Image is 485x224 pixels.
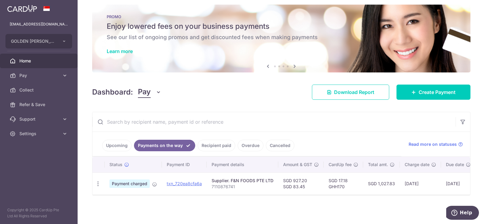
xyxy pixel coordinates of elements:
img: Latest Promos Banner [92,5,470,72]
span: Payment charged [109,179,150,188]
span: Amount & GST [283,162,312,168]
span: Support [19,116,59,122]
td: [DATE] [441,172,476,195]
a: Download Report [312,85,389,100]
th: Payment ID [162,157,207,172]
td: SGD 17.18 GHH170 [324,172,363,195]
a: Overdue [238,140,263,151]
span: GOLDEN [PERSON_NAME] MARKETING [11,38,56,44]
td: SGD 927.20 SGD 83.45 [278,172,324,195]
a: Upcoming [102,140,132,151]
span: Read more on statuses [409,141,457,147]
span: Due date [446,162,464,168]
h6: See our list of ongoing promos and get discounted fees when making payments [107,34,456,41]
span: Home [19,58,59,64]
a: Payments on the way [134,140,195,151]
button: GOLDEN [PERSON_NAME] MARKETING [5,34,72,48]
a: Cancelled [266,140,294,151]
a: txn_720ea8cfa6a [167,181,202,186]
input: Search by recipient name, payment id or reference [92,112,456,132]
p: PROMO [107,14,456,19]
p: 7110876741 [212,184,273,190]
h4: Dashboard: [92,87,133,98]
span: Status [109,162,122,168]
a: Read more on statuses [409,141,463,147]
img: CardUp [7,5,37,12]
iframe: Opens a widget where you can find more information [446,206,479,221]
span: Refer & Save [19,102,59,108]
th: Payment details [207,157,278,172]
td: SGD 1,027.83 [363,172,400,195]
a: Recipient paid [198,140,235,151]
span: Collect [19,87,59,93]
td: [DATE] [400,172,441,195]
h5: Enjoy lowered fees on your business payments [107,22,456,31]
span: Settings [19,131,59,137]
span: Pay [138,86,151,98]
span: Total amt. [368,162,388,168]
span: Pay [19,72,59,79]
span: Charge date [405,162,430,168]
div: Supplier. F&N FOODS PTE LTD [212,178,273,184]
button: Pay [138,86,161,98]
a: Create Payment [396,85,470,100]
span: CardUp fee [329,162,352,168]
p: [EMAIL_ADDRESS][DOMAIN_NAME] [10,21,68,27]
span: Create Payment [419,89,456,96]
span: Download Report [334,89,374,96]
a: Learn more [107,48,133,54]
